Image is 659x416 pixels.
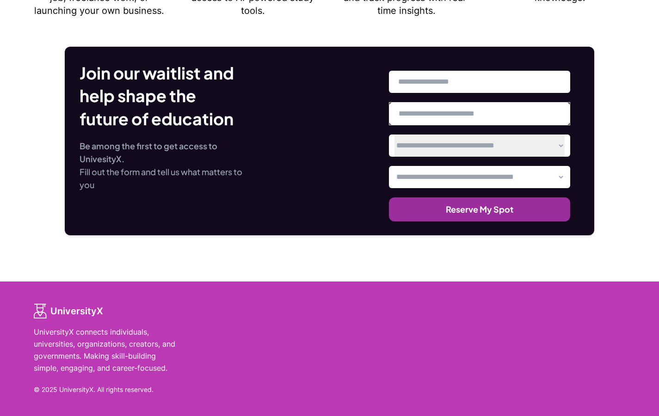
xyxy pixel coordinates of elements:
[80,166,242,190] span: Fill out the form and tell us what matters to you
[80,61,246,131] p: Join our waitlist and help shape the future of education
[34,326,182,374] p: UniversityX connects individuals, universities, organizations, creators, and governments. Making ...
[50,305,103,318] span: UniversityX
[389,197,570,221] button: Reserve My Spot
[80,140,246,165] p: Be among the first to get access to UnivesityX.
[34,385,231,394] p: © 2025 UniversityX. All rights reserved.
